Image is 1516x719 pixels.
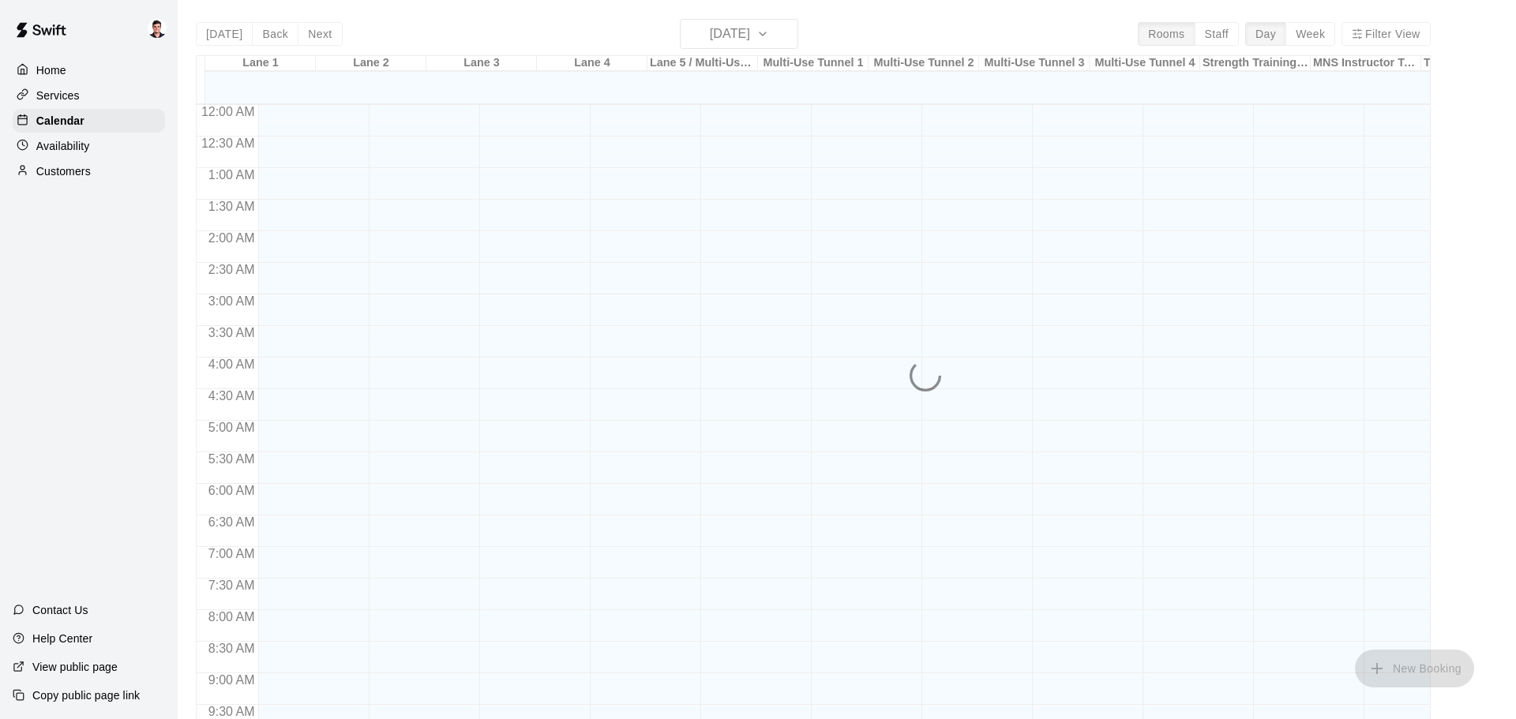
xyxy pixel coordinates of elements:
[205,358,259,371] span: 4:00 AM
[32,687,140,703] p: Copy public page link
[36,62,66,78] p: Home
[979,56,1090,71] div: Multi-Use Tunnel 3
[205,56,316,71] div: Lane 1
[205,484,259,497] span: 6:00 AM
[1090,56,1200,71] div: Multi-Use Tunnel 4
[13,58,165,82] a: Home
[205,231,259,245] span: 2:00 AM
[205,610,259,624] span: 8:00 AM
[205,326,259,339] span: 3:30 AM
[1311,56,1421,71] div: MNS Instructor Tunnel
[205,452,259,466] span: 5:30 AM
[647,56,758,71] div: Lane 5 / Multi-Use Tunnel 5
[205,642,259,655] span: 8:30 AM
[32,631,92,646] p: Help Center
[1200,56,1311,71] div: Strength Training Room
[205,705,259,718] span: 9:30 AM
[13,134,165,158] a: Availability
[869,56,979,71] div: Multi-Use Tunnel 2
[13,109,165,133] a: Calendar
[36,163,91,179] p: Customers
[36,138,90,154] p: Availability
[13,84,165,107] a: Services
[197,137,259,150] span: 12:30 AM
[205,200,259,213] span: 1:30 AM
[205,515,259,529] span: 6:30 AM
[758,56,869,71] div: Multi-Use Tunnel 1
[316,56,426,71] div: Lane 2
[205,421,259,434] span: 5:00 AM
[205,579,259,592] span: 7:30 AM
[1355,661,1474,674] span: You don't have the permission to add bookings
[537,56,647,71] div: Lane 4
[32,602,88,618] p: Contact Us
[148,19,167,38] img: Anthony Miller
[205,294,259,308] span: 3:00 AM
[205,263,259,276] span: 2:30 AM
[32,659,118,675] p: View public page
[36,113,84,129] p: Calendar
[205,673,259,687] span: 9:00 AM
[144,13,178,44] div: Anthony Miller
[426,56,537,71] div: Lane 3
[13,159,165,183] a: Customers
[205,547,259,560] span: 7:00 AM
[205,168,259,182] span: 1:00 AM
[36,88,80,103] p: Services
[197,105,259,118] span: 12:00 AM
[205,389,259,403] span: 4:30 AM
